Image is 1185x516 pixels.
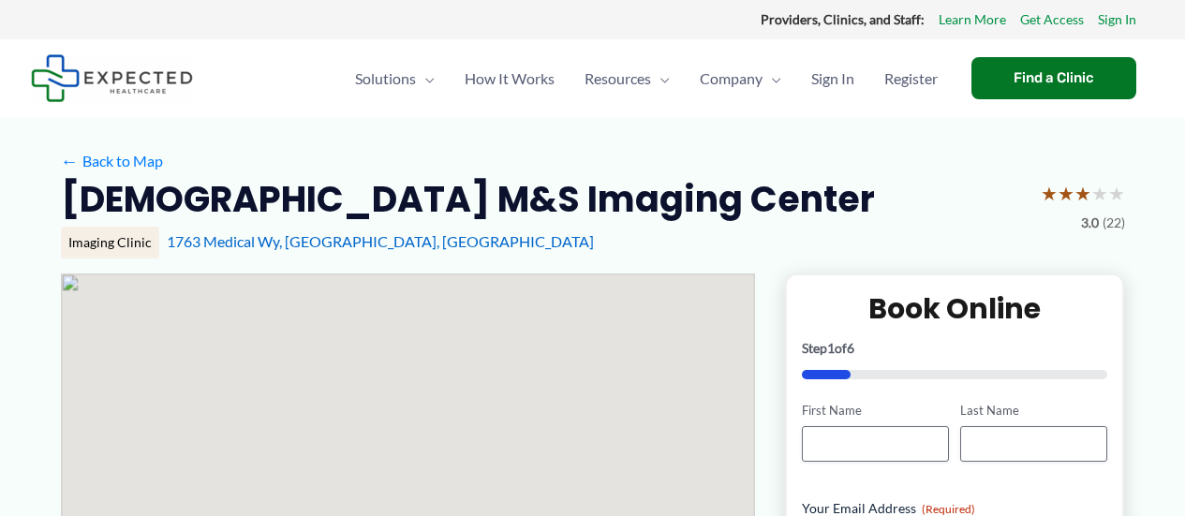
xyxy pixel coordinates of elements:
span: Menu Toggle [416,46,435,111]
span: Company [700,46,763,111]
a: Sign In [796,46,869,111]
nav: Primary Site Navigation [340,46,953,111]
strong: Providers, Clinics, and Staff: [761,11,925,27]
img: Expected Healthcare Logo - side, dark font, small [31,54,193,102]
a: ResourcesMenu Toggle [570,46,685,111]
a: 1763 Medical Wy, [GEOGRAPHIC_DATA], [GEOGRAPHIC_DATA] [167,232,594,250]
span: Menu Toggle [651,46,670,111]
span: ← [61,152,79,170]
label: Last Name [960,402,1107,420]
span: ★ [1041,176,1058,211]
span: 3.0 [1081,211,1099,235]
a: ←Back to Map [61,147,163,175]
span: ★ [1091,176,1108,211]
a: CompanyMenu Toggle [685,46,796,111]
a: Sign In [1098,7,1136,32]
span: Register [884,46,938,111]
a: How It Works [450,46,570,111]
p: Step of [802,342,1108,355]
a: SolutionsMenu Toggle [340,46,450,111]
label: First Name [802,402,949,420]
span: How It Works [465,46,555,111]
h2: Book Online [802,290,1108,327]
a: Get Access [1020,7,1084,32]
span: 6 [847,340,854,356]
span: Menu Toggle [763,46,781,111]
span: Resources [585,46,651,111]
div: Imaging Clinic [61,227,159,258]
span: ★ [1074,176,1091,211]
a: Find a Clinic [971,57,1136,99]
a: Register [869,46,953,111]
span: 1 [827,340,835,356]
span: ★ [1108,176,1125,211]
span: (22) [1103,211,1125,235]
h2: [DEMOGRAPHIC_DATA] M&S Imaging Center [61,176,875,222]
span: ★ [1058,176,1074,211]
a: Learn More [939,7,1006,32]
span: (Required) [922,502,975,516]
span: Solutions [355,46,416,111]
span: Sign In [811,46,854,111]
